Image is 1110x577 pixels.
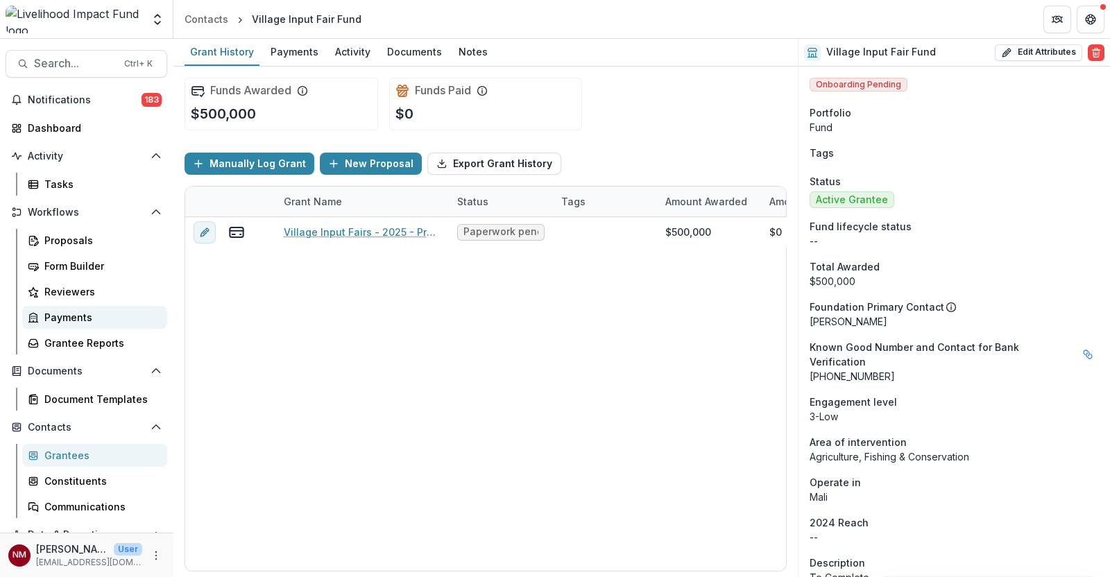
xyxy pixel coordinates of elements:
div: Tags [553,187,657,216]
div: Grantees [44,448,156,463]
div: Grant Name [275,194,350,209]
p: Foundation Primary Contact [810,300,944,314]
div: $500,000 [810,274,1099,288]
p: [EMAIL_ADDRESS][DOMAIN_NAME] [36,556,142,569]
button: Edit Attributes [995,44,1082,61]
button: Search... [6,50,167,78]
p: User [114,543,142,556]
span: Area of intervention [810,435,907,449]
h2: Funds Paid [415,84,471,97]
div: Payments [44,310,156,325]
span: Documents [28,365,145,377]
span: Active Grantee [816,194,888,206]
div: Njeri Muthuri [12,551,26,560]
a: Dashboard [6,117,167,139]
img: Livelihood Impact Fund logo [6,6,142,33]
a: Reviewers [22,280,167,303]
a: Proposals [22,229,167,252]
span: Portfolio [810,105,851,120]
div: Notes [453,42,493,62]
button: New Proposal [320,153,422,175]
button: Open Data & Reporting [6,524,167,546]
span: Onboarding Pending [810,78,907,92]
a: Constituents [22,470,167,492]
button: Manually Log Grant [185,153,314,175]
div: Dashboard [28,121,156,135]
button: Export Grant History [427,153,561,175]
span: Paperwork pending [463,226,538,238]
div: Activity [330,42,376,62]
div: Village Input Fair Fund [252,12,361,26]
span: Engagement level [810,395,897,409]
p: Amount Paid [769,194,830,209]
p: $0 [395,103,413,124]
div: Status [449,187,553,216]
span: 183 [142,93,162,107]
a: Form Builder [22,255,167,277]
nav: breadcrumb [179,9,367,29]
div: Ctrl + K [121,56,155,71]
span: Workflows [28,207,145,218]
div: Tasks [44,177,156,191]
p: -- [810,234,1099,248]
h2: Funds Awarded [210,84,291,97]
div: Communications [44,499,156,514]
div: Tags [553,194,594,209]
h2: Village Input Fair Fund [826,46,936,58]
span: Total Awarded [810,259,880,274]
div: $0 [769,225,782,239]
a: Village Input Fairs - 2025 - Prospect [284,225,441,239]
span: Search... [34,57,116,70]
div: Document Templates [44,392,156,406]
button: Open entity switcher [148,6,167,33]
span: Activity [28,150,145,162]
p: Fund [810,120,1099,135]
span: Operate in [810,475,861,490]
p: [PERSON_NAME] [810,314,1099,329]
button: Open Workflows [6,201,167,223]
a: Communications [22,495,167,518]
button: Open Contacts [6,416,167,438]
a: Payments [22,306,167,329]
div: Payments [265,42,324,62]
div: Reviewers [44,284,156,299]
div: Documents [382,42,447,62]
button: Get Help [1077,6,1104,33]
a: Grantee Reports [22,331,167,354]
a: Document Templates [22,388,167,411]
button: Delete [1088,44,1104,61]
a: Activity [330,39,376,66]
div: Grantee Reports [44,336,156,350]
div: $500,000 [665,225,711,239]
span: Status [810,174,841,189]
a: Payments [265,39,324,66]
span: Description [810,556,865,570]
span: Known Good Number and Contact for Bank Verification [810,340,1071,369]
div: Amount Awarded [657,187,761,216]
button: Notifications183 [6,89,167,111]
div: Amount Paid [761,187,865,216]
a: Notes [453,39,493,66]
span: Notifications [28,94,142,106]
p: 3-Low [810,409,1099,424]
span: Contacts [28,422,145,433]
p: Agriculture, Fishing & Conservation [810,449,1099,464]
button: More [148,547,164,564]
a: Grant History [185,39,259,66]
span: Fund lifecycle status [810,219,912,234]
div: Proposals [44,233,156,248]
button: Partners [1043,6,1071,33]
div: Form Builder [44,259,156,273]
a: Documents [382,39,447,66]
a: Tasks [22,173,167,196]
p: [PERSON_NAME] [36,542,108,556]
span: Tags [810,146,834,160]
p: [PHONE_NUMBER] [810,369,1099,384]
button: edit [194,221,216,243]
button: Linked binding [1077,343,1099,365]
p: -- [810,530,1099,544]
div: Grant History [185,42,259,62]
button: Open Documents [6,360,167,382]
